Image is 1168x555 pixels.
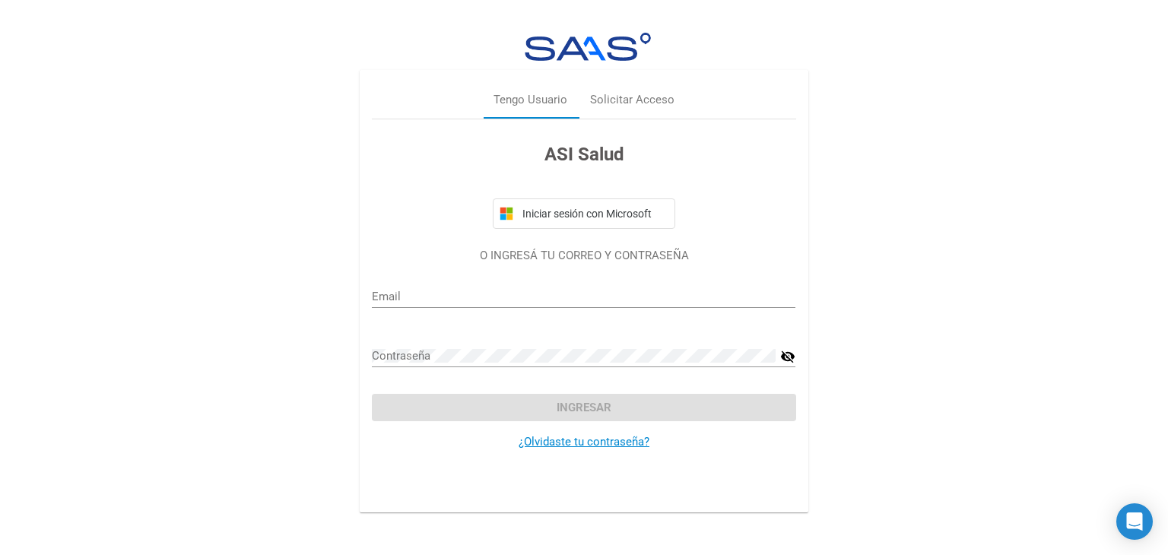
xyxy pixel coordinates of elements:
[372,141,795,168] h3: ASI Salud
[494,92,567,109] div: Tengo Usuario
[493,198,675,229] button: Iniciar sesión con Microsoft
[557,401,611,414] span: Ingresar
[1116,503,1153,540] div: Open Intercom Messenger
[590,92,674,109] div: Solicitar Acceso
[372,247,795,265] p: O INGRESÁ TU CORREO Y CONTRASEÑA
[780,347,795,366] mat-icon: visibility_off
[519,435,649,449] a: ¿Olvidaste tu contraseña?
[519,208,668,220] span: Iniciar sesión con Microsoft
[372,394,795,421] button: Ingresar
